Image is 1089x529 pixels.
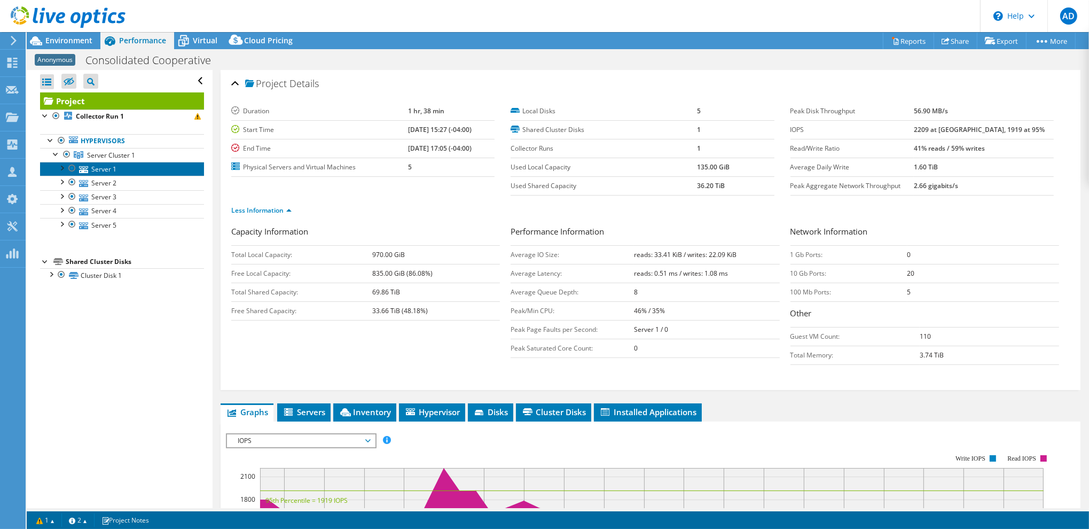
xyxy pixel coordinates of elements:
[372,250,405,259] b: 970.00 GiB
[231,301,372,320] td: Free Shared Capacity:
[920,351,944,360] b: 3.74 TiB
[231,206,292,215] a: Less Information
[634,344,638,353] b: 0
[40,162,204,176] a: Server 1
[790,181,914,191] label: Peak Aggregate Network Throughput
[993,11,1003,21] svg: \n
[977,33,1027,49] a: Export
[231,125,408,135] label: Start Time
[790,125,914,135] label: IOPS
[94,514,156,527] a: Project Notes
[40,110,204,123] a: Collector Run 1
[231,143,408,154] label: End Time
[698,144,701,153] b: 1
[907,287,911,297] b: 5
[339,407,391,417] span: Inventory
[511,245,634,264] td: Average IO Size:
[790,143,914,154] label: Read/Write Ratio
[40,268,204,282] a: Cluster Disk 1
[40,190,204,204] a: Server 3
[231,106,408,116] label: Duration
[920,332,931,341] b: 110
[511,125,697,135] label: Shared Cluster Disks
[698,125,701,134] b: 1
[698,181,725,190] b: 36.20 TiB
[511,143,697,154] label: Collector Runs
[634,250,737,259] b: reads: 33.41 KiB / writes: 22.09 KiB
[40,92,204,110] a: Project
[511,320,634,339] td: Peak Page Faults per Second:
[119,35,166,45] span: Performance
[1060,7,1077,25] span: AD
[914,162,938,172] b: 1.60 TiB
[790,346,920,364] td: Total Memory:
[289,77,319,90] span: Details
[790,307,1059,322] h3: Other
[231,283,372,301] td: Total Shared Capacity:
[404,407,460,417] span: Hypervisor
[372,269,433,278] b: 835.00 GiB (86.08%)
[408,144,472,153] b: [DATE] 17:05 (-04:00)
[698,162,730,172] b: 135.00 GiB
[634,287,638,297] b: 8
[408,162,412,172] b: 5
[231,225,500,240] h3: Capacity Information
[790,283,907,301] td: 100 Mb Ports:
[45,35,92,45] span: Environment
[265,496,348,505] text: 95th Percentile = 1919 IOPS
[907,250,911,259] b: 0
[193,35,217,45] span: Virtual
[231,264,372,283] td: Free Local Capacity:
[790,245,907,264] td: 1 Gb Ports:
[35,54,75,66] span: Anonymous
[408,125,472,134] b: [DATE] 15:27 (-04:00)
[790,106,914,116] label: Peak Disk Throughput
[907,269,915,278] b: 20
[473,407,508,417] span: Disks
[599,407,696,417] span: Installed Applications
[634,325,668,334] b: Server 1 / 0
[914,106,948,115] b: 56.90 MB/s
[511,162,697,173] label: Used Local Capacity
[914,144,985,153] b: 41% reads / 59% writes
[81,55,228,66] h1: Consolidated Cooperative
[634,306,665,315] b: 46% / 35%
[511,301,634,320] td: Peak/Min CPU:
[66,255,204,268] div: Shared Cluster Disks
[790,225,1059,240] h3: Network Information
[372,287,400,297] b: 69.86 TiB
[790,264,907,283] td: 10 Gb Ports:
[76,112,124,121] b: Collector Run 1
[240,472,255,481] text: 2100
[40,218,204,232] a: Server 5
[226,407,268,417] span: Graphs
[61,514,95,527] a: 2
[511,283,634,301] td: Average Queue Depth:
[955,455,985,462] text: Write IOPS
[245,79,287,89] span: Project
[40,204,204,218] a: Server 4
[40,176,204,190] a: Server 2
[40,134,204,148] a: Hypervisors
[914,125,1045,134] b: 2209 at [GEOGRAPHIC_DATA], 1919 at 95%
[883,33,934,49] a: Reports
[40,148,204,162] a: Server Cluster 1
[511,339,634,357] td: Peak Saturated Core Count:
[231,162,408,173] label: Physical Servers and Virtual Machines
[934,33,977,49] a: Share
[790,327,920,346] td: Guest VM Count:
[283,407,325,417] span: Servers
[914,181,958,190] b: 2.66 gigabits/s
[511,225,779,240] h3: Performance Information
[29,514,62,527] a: 1
[1007,455,1036,462] text: Read IOPS
[698,106,701,115] b: 5
[511,181,697,191] label: Used Shared Capacity
[244,35,293,45] span: Cloud Pricing
[408,106,444,115] b: 1 hr, 38 min
[1026,33,1076,49] a: More
[232,434,370,447] span: IOPS
[511,264,634,283] td: Average Latency:
[511,106,697,116] label: Local Disks
[231,245,372,264] td: Total Local Capacity:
